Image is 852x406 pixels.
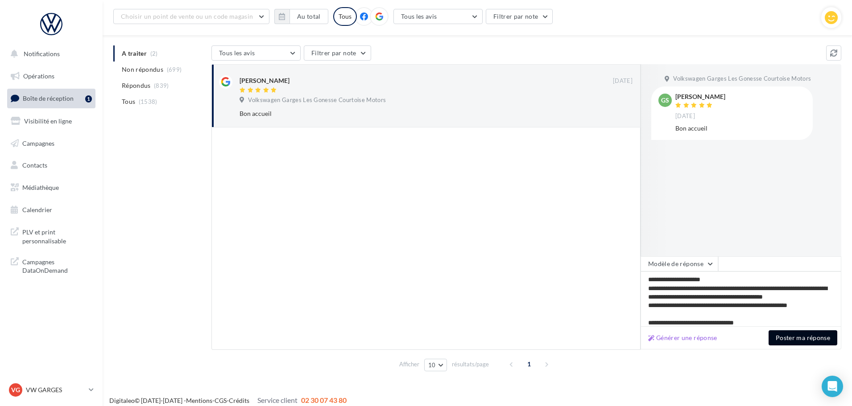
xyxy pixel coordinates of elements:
p: VW GARGES [26,385,85,394]
span: 1 [522,357,536,371]
button: Choisir un point de vente ou un code magasin [113,9,269,24]
button: Au total [274,9,328,24]
a: Opérations [5,67,97,86]
span: Tous [122,97,135,106]
div: Bon accueil [240,109,575,118]
a: Calendrier [5,201,97,219]
div: Tous [333,7,357,26]
button: Tous les avis [211,45,301,61]
a: Médiathèque [5,178,97,197]
span: Tous les avis [219,49,255,57]
span: Volkswagen Garges Les Gonesse Courtoise Motors [248,96,386,104]
span: Médiathèque [22,184,59,191]
span: PLV et print personnalisable [22,226,92,245]
button: Filtrer par note [486,9,553,24]
span: Calendrier [22,206,52,213]
a: Boîte de réception1 [5,89,97,108]
div: Open Intercom Messenger [822,376,843,397]
a: Campagnes [5,134,97,153]
div: Bon accueil [675,124,806,133]
span: VG [11,385,20,394]
a: Visibilité en ligne [5,112,97,131]
a: CGS [215,397,227,404]
span: Choisir un point de vente ou un code magasin [121,12,253,20]
a: VG VW GARGES [7,381,95,398]
span: [DATE] [613,77,633,85]
span: 10 [428,361,436,369]
span: © [DATE]-[DATE] - - - [109,397,347,404]
span: résultats/page [452,360,489,369]
span: Tous les avis [401,12,437,20]
a: Contacts [5,156,97,175]
span: Notifications [24,50,60,57]
button: Au total [290,9,328,24]
span: Non répondus [122,65,163,74]
span: (1538) [139,98,157,105]
span: Opérations [23,72,54,80]
div: 1 [85,95,92,103]
span: Afficher [399,360,419,369]
span: Campagnes [22,139,54,147]
span: Campagnes DataOnDemand [22,256,92,275]
span: Visibilité en ligne [24,117,72,125]
span: (699) [167,66,182,73]
button: Générer une réponse [645,332,721,343]
a: Mentions [186,397,212,404]
a: PLV et print personnalisable [5,222,97,249]
a: Campagnes DataOnDemand [5,252,97,279]
div: [PERSON_NAME] [240,76,290,85]
button: Filtrer par note [304,45,371,61]
span: [DATE] [675,112,695,120]
button: Poster ma réponse [769,330,837,345]
span: Volkswagen Garges Les Gonesse Courtoise Motors [673,75,811,83]
div: [PERSON_NAME] [675,94,725,100]
button: Notifications [5,45,94,63]
span: Contacts [22,161,47,169]
button: Modèle de réponse [641,256,718,271]
span: Répondus [122,81,151,90]
span: 02 30 07 43 80 [301,396,347,404]
span: GS [661,96,669,105]
a: Digitaleo [109,397,135,404]
span: (839) [154,82,169,89]
button: Tous les avis [393,9,483,24]
span: Service client [257,396,298,404]
span: Boîte de réception [23,94,74,102]
button: 10 [424,359,447,371]
a: Crédits [229,397,249,404]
